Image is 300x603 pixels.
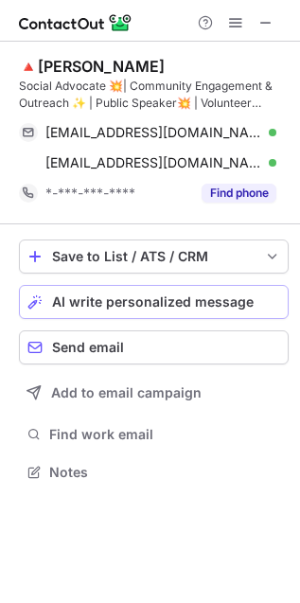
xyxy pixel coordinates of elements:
[49,464,281,481] span: Notes
[51,385,202,400] span: Add to email campaign
[19,285,289,319] button: AI write personalized message
[202,184,276,203] button: Reveal Button
[19,330,289,364] button: Send email
[52,249,256,264] div: Save to List / ATS / CRM
[19,57,165,76] div: 🔺[PERSON_NAME]
[49,426,281,443] span: Find work email
[19,239,289,274] button: save-profile-one-click
[45,154,262,171] span: [EMAIL_ADDRESS][DOMAIN_NAME]
[52,294,254,310] span: AI write personalized message
[19,459,289,486] button: Notes
[19,78,289,112] div: Social Advocate 💥| Community Engagement & Outreach ✨ | Public Speaker💥 | Volunteer Management ✨| ...
[52,340,124,355] span: Send email
[19,421,289,448] button: Find work email
[45,124,262,141] span: [EMAIL_ADDRESS][DOMAIN_NAME]
[19,11,132,34] img: ContactOut v5.3.10
[19,376,289,410] button: Add to email campaign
